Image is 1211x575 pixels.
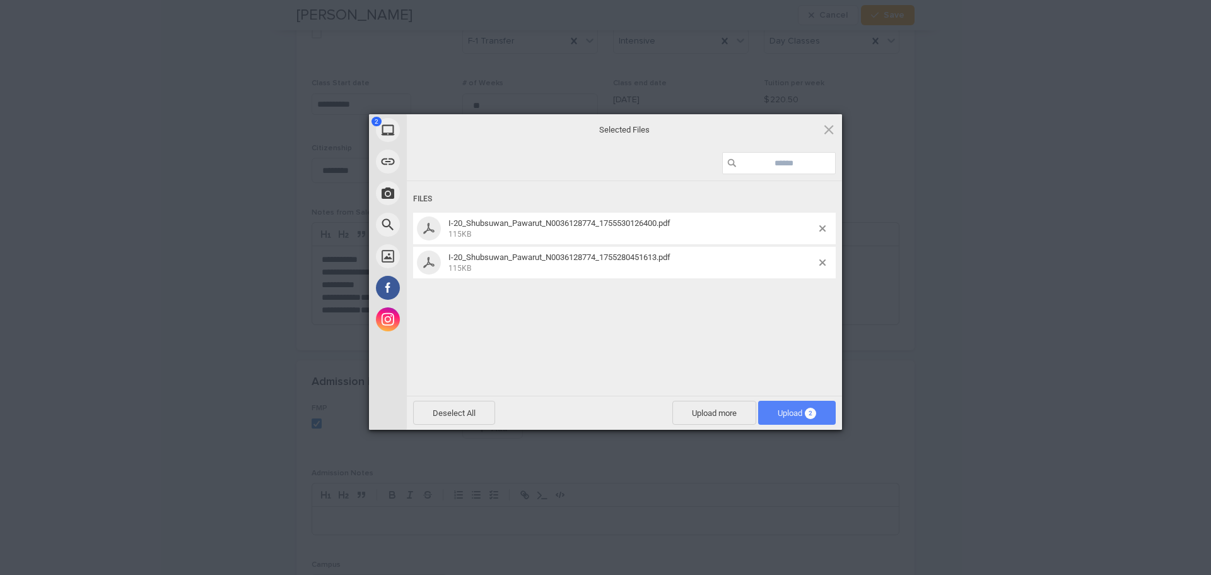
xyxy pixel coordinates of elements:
[805,408,816,419] span: 2
[758,401,836,425] span: Upload
[445,252,819,273] span: I-20_Shubsuwan_Pawarut_N0036128774_1755280451613.pdf
[413,401,495,425] span: Deselect All
[413,187,836,211] div: Files
[448,252,670,262] span: I-20_Shubsuwan_Pawarut_N0036128774_1755280451613.pdf
[369,209,520,240] div: Web Search
[369,240,520,272] div: Unsplash
[672,401,756,425] span: Upload more
[448,230,471,239] span: 115KB
[448,264,471,273] span: 115KB
[822,122,836,136] span: Click here or hit ESC to close picker
[369,177,520,209] div: Take Photo
[778,408,816,418] span: Upload
[498,124,751,135] span: Selected Files
[369,146,520,177] div: Link (URL)
[369,272,520,304] div: Facebook
[371,117,382,126] span: 2
[448,218,670,228] span: I-20_Shubsuwan_Pawarut_N0036128774_1755530126400.pdf
[369,114,520,146] div: My Device
[369,304,520,335] div: Instagram
[445,218,819,239] span: I-20_Shubsuwan_Pawarut_N0036128774_1755530126400.pdf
